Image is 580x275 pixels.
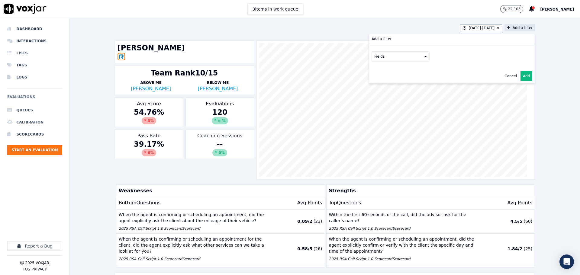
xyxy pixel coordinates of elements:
button: 22,105 [500,5,529,13]
div: Open Intercom Messenger [559,254,574,269]
div: 120 [188,107,251,124]
button: When the agent is confirming or scheduling an appointment, did the agent explicitly ask the clien... [116,209,325,234]
p: 2025 Voxjar [25,261,49,265]
button: Start an Evaluation [7,145,62,155]
button: Privacy [32,267,47,272]
p: When the agent is confirming or scheduling an appointment, did the agent explicitly confirm or ve... [329,236,482,254]
a: [PERSON_NAME] [131,86,171,91]
div: 54.76 % [118,107,181,124]
a: Scorecards [7,128,62,140]
img: RINGCENTRAL_OFFICE_icon [118,53,125,60]
p: Below Me [184,80,251,85]
p: 4.5 / 5 [511,218,523,224]
div: ∞ % [212,117,228,124]
p: 2025 RSA Call Script 1.0 Scorecard Scorecard [119,257,271,261]
span: [PERSON_NAME] [540,7,574,11]
p: When the agent is confirming or scheduling an appointment, did the agent explicitly ask the clien... [119,212,271,224]
p: 22,105 [508,7,520,11]
div: 39.17 % [118,139,181,156]
p: 2025 RSA Call Script 1.0 Scorecard Scorecard [329,226,482,231]
p: Above Me [118,80,185,85]
button: Cancel [504,74,517,78]
a: Queues [7,104,62,116]
div: 3 % [142,117,156,124]
h1: [PERSON_NAME] [118,43,251,53]
button: [PERSON_NAME] [540,5,580,13]
button: Fields [372,51,430,62]
p: Weaknesses [116,185,322,197]
p: Avg Points [297,199,322,206]
p: 2025 RSA Call Script 1.0 Scorecard Scorecard [119,226,271,231]
div: -- [188,139,251,156]
p: When the agent is confirming or scheduling an appointment for the client, did the agent explicitl... [119,236,271,254]
a: Logs [7,71,62,83]
p: Strengths [327,185,533,197]
button: Add a filterAdd a filter Fields Cancel Add [504,24,535,31]
p: 0.58 / 5 [297,246,312,252]
p: Top Questions [329,199,361,206]
div: Evaluations [185,98,254,127]
p: 0.09 / 2 [297,218,312,224]
button: [DATE]-[DATE] [460,24,502,32]
div: Team Rank 10/15 [151,68,218,78]
p: Avg Points [507,199,532,206]
p: ( 60 ) [524,218,532,224]
p: ( 23 ) [314,218,322,224]
div: 0% [212,149,227,156]
div: Avg Score [115,98,183,127]
div: Pass Rate [115,130,183,159]
p: Bottom Questions [119,199,161,206]
p: 2025 RSA Call Script 1.0 Scorecard Scorecard [329,257,482,261]
button: 3items in work queue [247,3,304,15]
button: Report a Bug [7,241,62,251]
a: Lists [7,47,62,59]
div: Coaching Sessions [185,130,254,159]
div: 6 % [142,149,156,156]
button: TOS [23,267,30,272]
p: ( 26 ) [314,246,322,252]
img: voxjar logo [4,4,47,14]
p: 1.84 / 2 [507,246,522,252]
button: When the agent is confirming or scheduling an appointment, did the agent explicitly confirm or ve... [327,234,535,264]
h6: Evaluations [7,93,62,104]
p: Add a filter [372,37,391,41]
p: Within the first 60 seconds of the call, did the advisor ask for the caller’s name? [329,212,482,224]
a: Dashboard [7,23,62,35]
a: [PERSON_NAME] [198,86,238,91]
a: Calibration [7,116,62,128]
a: Interactions [7,35,62,47]
button: 22,105 [500,5,523,13]
p: ( 25 ) [524,246,532,252]
button: When the agent is confirming or scheduling an appointment for the client, did the agent explicitl... [116,234,325,264]
button: Within the first 60 seconds of the call, did the advisor ask for the caller’s name? 2025 RSA Call... [327,209,535,234]
a: Tags [7,59,62,71]
button: Add [520,71,532,81]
